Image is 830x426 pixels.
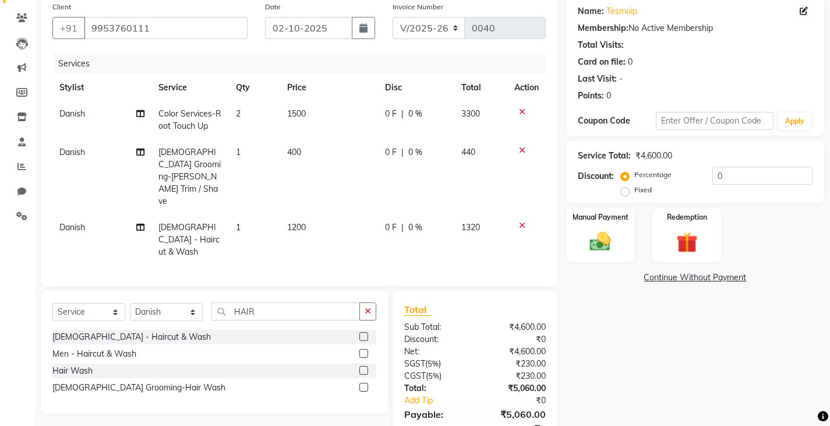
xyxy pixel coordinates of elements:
div: ₹5,060.00 [475,382,554,395]
span: Danish [59,222,85,233]
div: No Active Membership [578,22,813,34]
input: Enter Offer / Coupon Code [656,112,774,130]
div: ₹4,600.00 [635,150,672,162]
div: 0 [628,56,633,68]
span: 0 F [385,146,397,159]
span: Color Services-Root Touch Up [158,108,221,131]
div: Total: [395,382,475,395]
span: 1 [236,147,241,157]
div: ₹230.00 [475,370,554,382]
div: ₹5,060.00 [475,407,554,421]
div: Last Visit: [578,73,617,85]
span: | [401,108,404,120]
div: Net: [395,346,475,358]
a: Add Tip [395,395,488,407]
div: [DEMOGRAPHIC_DATA] - Haircut & Wash [52,331,211,343]
div: ₹4,600.00 [475,321,554,333]
span: 0 % [408,108,422,120]
label: Date [265,2,281,12]
div: - [619,73,623,85]
span: 1500 [287,108,306,119]
div: Hair Wash [52,365,93,377]
input: Search or Scan [211,302,360,321]
span: Danish [59,147,85,157]
div: Sub Total: [395,321,475,333]
label: Fixed [634,185,652,195]
span: Total [404,304,431,316]
div: ₹0 [488,395,554,407]
div: Membership: [578,22,628,34]
span: 1320 [461,222,480,233]
th: Action [507,75,546,101]
div: Total Visits: [578,39,624,51]
div: ₹0 [475,333,554,346]
img: _gift.svg [670,230,704,256]
div: ₹230.00 [475,358,554,370]
span: 1200 [287,222,306,233]
th: Disc [378,75,454,101]
th: Service [151,75,229,101]
a: Continue Without Payment [568,272,822,284]
div: Services [54,53,554,75]
span: [DEMOGRAPHIC_DATA] Grooming-[PERSON_NAME] Trim / Shave [158,147,221,206]
a: Tesmoip [606,5,637,17]
span: CGST [404,371,426,381]
div: Payable: [395,407,475,421]
div: 0 [606,90,611,102]
label: Redemption [667,212,707,223]
div: ( ) [395,358,475,370]
span: 2 [236,108,241,119]
div: Card on file: [578,56,626,68]
span: 3300 [461,108,480,119]
span: 1 [236,222,241,233]
div: Discount: [578,170,614,182]
label: Percentage [634,170,672,180]
div: Service Total: [578,150,631,162]
label: Invoice Number [393,2,443,12]
span: 440 [461,147,475,157]
div: ( ) [395,370,475,382]
div: Coupon Code [578,115,656,127]
th: Stylist [52,75,151,101]
label: Client [52,2,71,12]
span: 5% [428,371,439,381]
th: Price [280,75,378,101]
span: | [401,221,404,234]
span: 0 F [385,221,397,234]
span: 400 [287,147,301,157]
button: Apply [778,112,811,130]
input: Search by Name/Mobile/Email/Code [84,17,248,39]
div: Discount: [395,333,475,346]
span: | [401,146,404,159]
span: [DEMOGRAPHIC_DATA] - Haircut & Wash [158,222,220,257]
button: +91 [52,17,85,39]
div: [DEMOGRAPHIC_DATA] Grooming-Hair Wash [52,382,225,394]
th: Qty [229,75,280,101]
div: Name: [578,5,604,17]
span: 5% [428,359,439,368]
span: SGST [404,358,425,369]
div: Men - Haircut & Wash [52,348,136,360]
span: 0 F [385,108,397,120]
label: Manual Payment [573,212,628,223]
div: ₹4,600.00 [475,346,554,358]
th: Total [454,75,507,101]
div: Points: [578,90,604,102]
span: 0 % [408,221,422,234]
span: Danish [59,108,85,119]
span: 0 % [408,146,422,159]
img: _cash.svg [583,230,617,254]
